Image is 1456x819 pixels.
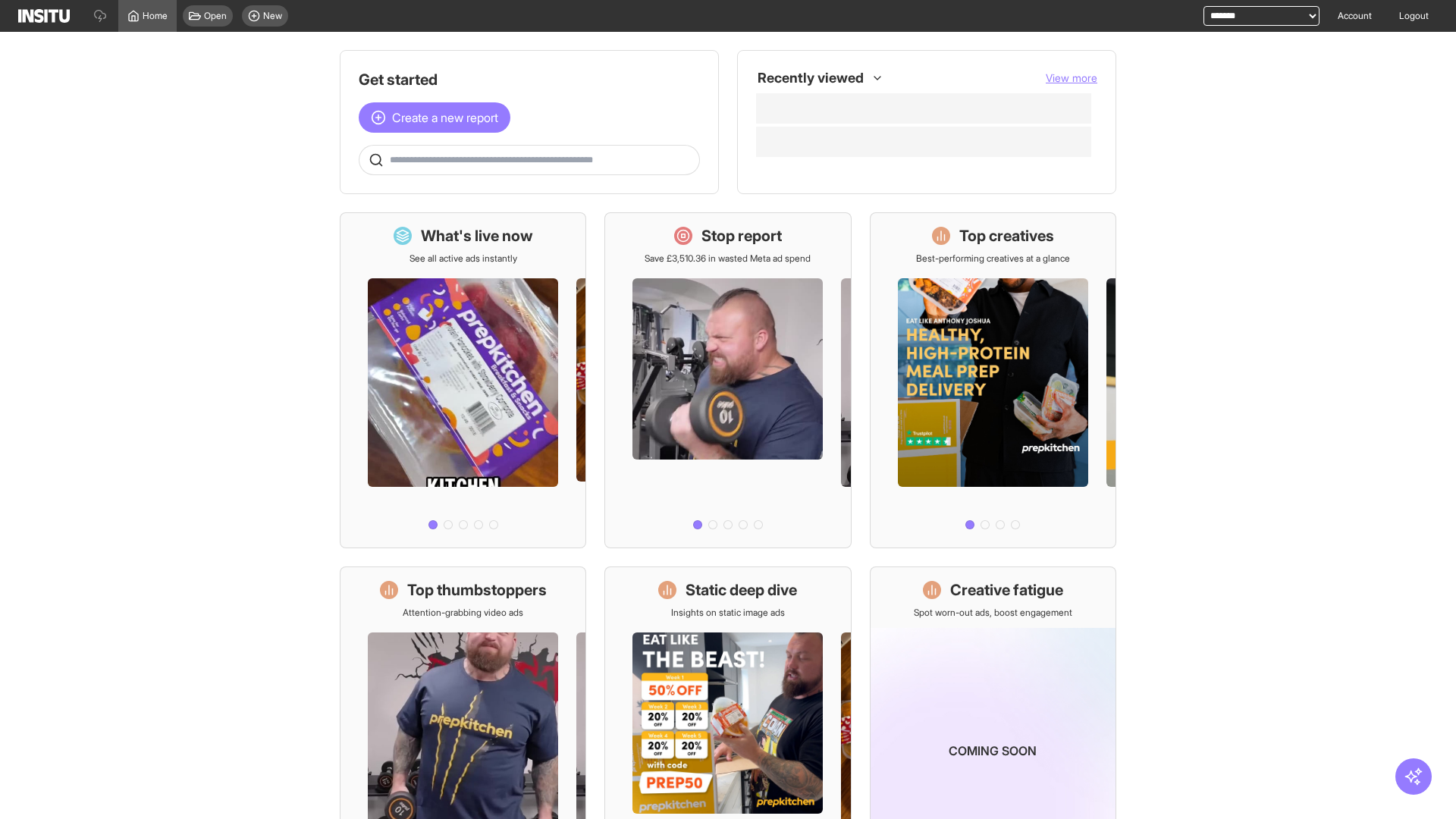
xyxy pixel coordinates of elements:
h1: Top creatives [959,225,1054,246]
img: Logo [18,9,70,23]
p: Save £3,510.36 in wasted Meta ad spend [645,253,811,265]
p: Insights on static image ads [671,607,785,619]
p: Attention-grabbing video ads [403,607,523,619]
span: Open [204,10,227,22]
a: What's live nowSee all active ads instantly [340,212,586,548]
p: See all active ads instantly [409,253,517,265]
h1: Stop report [701,225,782,246]
a: Top creativesBest-performing creatives at a glance [870,212,1116,548]
h1: What's live now [421,225,533,246]
span: New [263,10,282,22]
button: Create a new report [359,102,510,133]
h1: Get started [359,69,700,90]
span: Create a new report [392,108,498,127]
a: Stop reportSave £3,510.36 in wasted Meta ad spend [604,212,851,548]
span: View more [1046,71,1097,84]
h1: Static deep dive [686,579,797,601]
span: Home [143,10,168,22]
button: View more [1046,71,1097,86]
h1: Top thumbstoppers [407,579,547,601]
p: Best-performing creatives at a glance [916,253,1070,265]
